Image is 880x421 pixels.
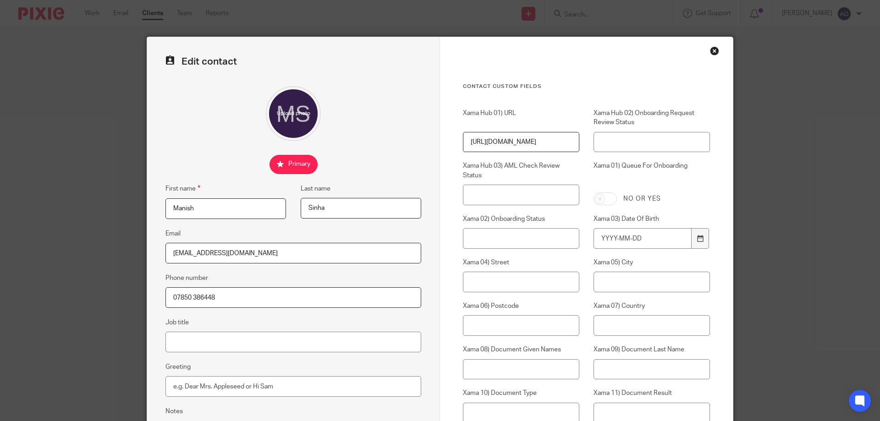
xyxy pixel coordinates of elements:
[463,161,579,180] label: Xama Hub 03) AML Check Review Status
[463,345,579,354] label: Xama 08) Document Given Names
[594,345,710,354] label: Xama 09) Document Last Name
[165,318,189,327] label: Job title
[594,161,710,185] label: Xama 01) Queue For Onboarding
[301,184,330,193] label: Last name
[463,214,579,224] label: Xama 02) Onboarding Status
[594,258,710,267] label: Xama 05) City
[594,109,710,127] label: Xama Hub 02) Onboarding Request Review Status
[165,55,421,68] h2: Edit contact
[710,46,719,55] div: Close this dialog window
[463,109,579,127] label: Xama Hub 01) URL
[165,183,200,194] label: First name
[594,228,692,249] input: YYYY-MM-DD
[165,407,183,416] label: Notes
[594,388,710,398] label: Xama 11) Document Result
[463,258,579,267] label: Xama 04) Street
[463,388,579,398] label: Xama 10) Document Type
[165,376,421,397] input: e.g. Dear Mrs. Appleseed or Hi Sam
[165,362,191,372] label: Greeting
[165,273,208,283] label: Phone number
[463,83,710,90] h3: Contact Custom fields
[594,301,710,311] label: Xama 07) Country
[463,301,579,311] label: Xama 06) Postcode
[165,229,181,238] label: Email
[594,214,710,224] label: Xama 03) Date Of Birth
[623,194,661,203] label: No or yes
